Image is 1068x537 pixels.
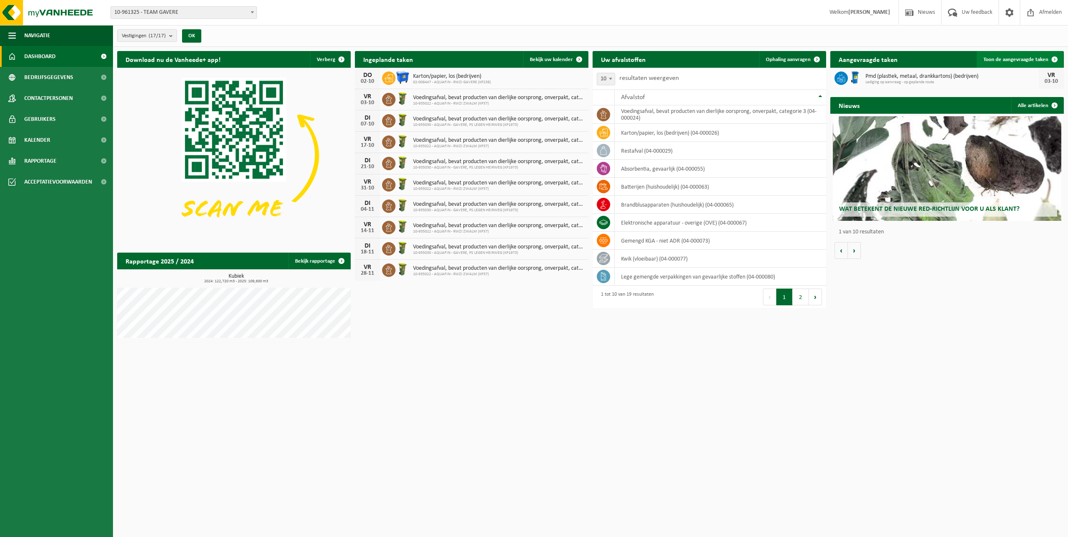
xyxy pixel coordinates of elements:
span: 10-935030 - AQUAFIN - GAVERE, PS LEGEN HEIRWEG (KP1973) [413,208,584,213]
span: Verberg [317,57,335,62]
h2: Aangevraagde taken [830,51,906,67]
a: Ophaling aanvragen [759,51,825,68]
td: kwik (vloeibaar) (04-000077) [615,250,826,268]
span: Karton/papier, los (bedrijven) [413,73,491,80]
span: 10-935022 - AQUAFIN - RWZI ZWALM (KP37) [413,229,584,234]
span: Kalender [24,130,50,151]
div: 21-10 [359,164,376,170]
div: DI [359,200,376,207]
button: Vorige [834,242,848,259]
span: Voedingsafval, bevat producten van dierlijke oorsprong, onverpakt, categorie 3 [413,222,584,229]
span: 10-935030 - AQUAFIN - GAVERE, PS LEGEN HEIRWEG (KP1973) [413,251,584,256]
span: 02-008447 - AQUAFIN - RWZI GAVERE (KP238) [413,80,491,85]
span: Gebruikers [24,109,56,130]
div: DI [359,115,376,121]
div: VR [359,221,376,228]
span: Voedingsafval, bevat producten van dierlijke oorsprong, onverpakt, categorie 3 [413,159,584,165]
button: OK [182,29,201,43]
span: 10-961325 - TEAM GAVERE [111,7,257,18]
span: Voedingsafval, bevat producten van dierlijke oorsprong, onverpakt, categorie 3 [413,244,584,251]
strong: [PERSON_NAME] [848,9,890,15]
span: 10-935022 - AQUAFIN - RWZI ZWALM (KP37) [413,272,584,277]
span: Voedingsafval, bevat producten van dierlijke oorsprong, onverpakt, categorie 3 [413,201,584,208]
a: Bekijk rapportage [288,253,350,269]
h2: Nieuws [830,97,868,113]
td: gemengd KGA - niet ADR (04-000073) [615,232,826,250]
div: 1 tot 10 van 19 resultaten [597,288,654,306]
div: 02-10 [359,79,376,84]
div: 18-11 [359,249,376,255]
td: voedingsafval, bevat producten van dierlijke oorsprong, onverpakt, categorie 3 (04-000024) [615,105,826,124]
div: 04-11 [359,207,376,212]
span: 10-935022 - AQUAFIN - RWZI ZWALM (KP37) [413,187,584,192]
img: WB-0060-HPE-GN-50 [395,241,410,255]
td: restafval (04-000029) [615,142,826,160]
span: 10-935022 - AQUAFIN - RWZI ZWALM (KP37) [413,144,584,149]
span: Voedingsafval, bevat producten van dierlijke oorsprong, onverpakt, categorie 3 [413,265,584,272]
button: Vestigingen(17/17) [117,29,177,42]
td: elektronische apparatuur - overige (OVE) (04-000067) [615,214,826,232]
count: (17/17) [149,33,166,38]
span: Voedingsafval, bevat producten van dierlijke oorsprong, onverpakt, categorie 3 [413,95,584,101]
span: Contactpersonen [24,88,73,109]
button: 1 [776,289,793,305]
div: 14-11 [359,228,376,234]
div: 07-10 [359,121,376,127]
div: 03-10 [1043,79,1060,84]
div: 28-11 [359,271,376,276]
img: WB-0060-HPE-GN-50 [395,113,410,127]
p: 1 van 10 resultaten [839,229,1060,235]
span: Ophaling aanvragen [766,57,811,62]
span: Voedingsafval, bevat producten van dierlijke oorsprong, onverpakt, categorie 3 [413,116,584,123]
h3: Kubiek [121,274,351,284]
h2: Uw afvalstoffen [593,51,654,67]
td: brandblusapparaten (huishoudelijk) (04-000065) [615,196,826,214]
h2: Download nu de Vanheede+ app! [117,51,229,67]
span: Pmd (plastiek, metaal, drankkartons) (bedrijven) [865,73,1039,80]
div: DO [359,72,376,79]
span: 10-935022 - AQUAFIN - RWZI ZWALM (KP37) [413,101,584,106]
a: Bekijk uw kalender [523,51,588,68]
span: Acceptatievoorwaarden [24,171,92,192]
img: WB-0060-HPE-GN-50 [395,177,410,191]
span: Wat betekent de nieuwe RED-richtlijn voor u als klant? [839,206,1019,212]
span: 10-961325 - TEAM GAVERE [110,6,257,19]
td: lege gemengde verpakkingen van gevaarlijke stoffen (04-000080) [615,268,826,286]
td: karton/papier, los (bedrijven) (04-000026) [615,124,826,142]
img: WB-0060-HPE-GN-50 [395,220,410,234]
img: WB-0060-HPE-GN-50 [395,198,410,212]
span: Rapportage [24,151,56,171]
img: WB-0240-HPE-BE-01 [848,70,862,84]
span: Navigatie [24,25,50,46]
span: 2024: 122,720 m3 - 2025: 109,600 m3 [121,279,351,284]
div: DI [359,157,376,164]
a: Toon de aangevraagde taken [977,51,1063,68]
td: batterijen (huishoudelijk) (04-000063) [615,178,826,196]
div: 17-10 [359,143,376,148]
span: Vestigingen [122,30,166,42]
span: Toon de aangevraagde taken [983,57,1048,62]
img: WB-0060-HPE-GN-50 [395,156,410,170]
div: VR [359,264,376,271]
span: 10 [597,73,615,85]
div: DI [359,243,376,249]
button: Next [809,289,822,305]
div: VR [359,93,376,100]
span: Voedingsafval, bevat producten van dierlijke oorsprong, onverpakt, categorie 3 [413,137,584,144]
label: resultaten weergeven [619,75,679,82]
span: Afvalstof [621,94,645,101]
img: WB-0060-HPE-GN-50 [395,134,410,148]
button: Verberg [310,51,350,68]
div: VR [359,136,376,143]
div: VR [359,179,376,185]
a: Wat betekent de nieuwe RED-richtlijn voor u als klant? [833,116,1062,221]
span: Lediging op aanvraag - op geplande route [865,80,1039,85]
h2: Ingeplande taken [355,51,421,67]
h2: Rapportage 2025 / 2024 [117,253,202,269]
span: 10-935030 - AQUAFIN - GAVERE, PS LEGEN HEIRWEG (KP1973) [413,123,584,128]
span: Bekijk uw kalender [530,57,573,62]
button: Previous [763,289,776,305]
td: absorbentia, gevaarlijk (04-000055) [615,160,826,178]
span: Bedrijfsgegevens [24,67,73,88]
